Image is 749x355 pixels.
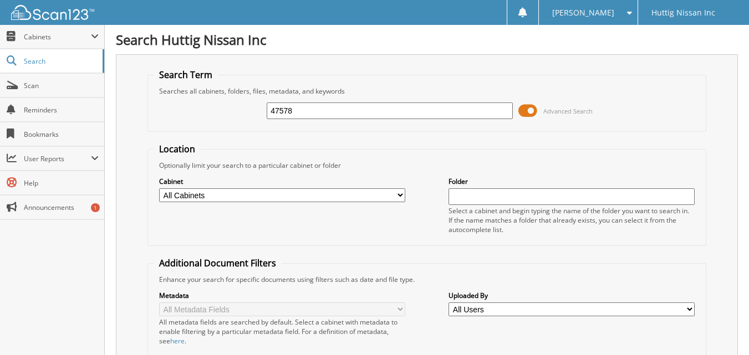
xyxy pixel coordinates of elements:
span: Advanced Search [543,107,593,115]
span: Huttig Nissan Inc [651,9,715,16]
label: Cabinet [159,177,405,186]
legend: Additional Document Filters [154,257,282,269]
span: Bookmarks [24,130,99,139]
span: User Reports [24,154,91,163]
span: [PERSON_NAME] [552,9,614,16]
div: 1 [91,203,100,212]
legend: Search Term [154,69,218,81]
div: All metadata fields are searched by default. Select a cabinet with metadata to enable filtering b... [159,317,405,346]
span: Reminders [24,105,99,115]
div: Optionally limit your search to a particular cabinet or folder [154,161,700,170]
div: Enhance your search for specific documents using filters such as date and file type. [154,275,700,284]
div: Searches all cabinets, folders, files, metadata, and keywords [154,86,700,96]
span: Help [24,178,99,188]
span: Cabinets [24,32,91,42]
span: Announcements [24,203,99,212]
span: Search [24,56,97,66]
label: Folder [449,177,695,186]
img: scan123-logo-white.svg [11,5,94,20]
span: Scan [24,81,99,90]
legend: Location [154,143,201,155]
div: Select a cabinet and begin typing the name of the folder you want to search in. If the name match... [449,206,695,234]
a: here [170,336,185,346]
label: Metadata [159,291,405,300]
h1: Search Huttig Nissan Inc [116,30,738,49]
label: Uploaded By [449,291,695,300]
